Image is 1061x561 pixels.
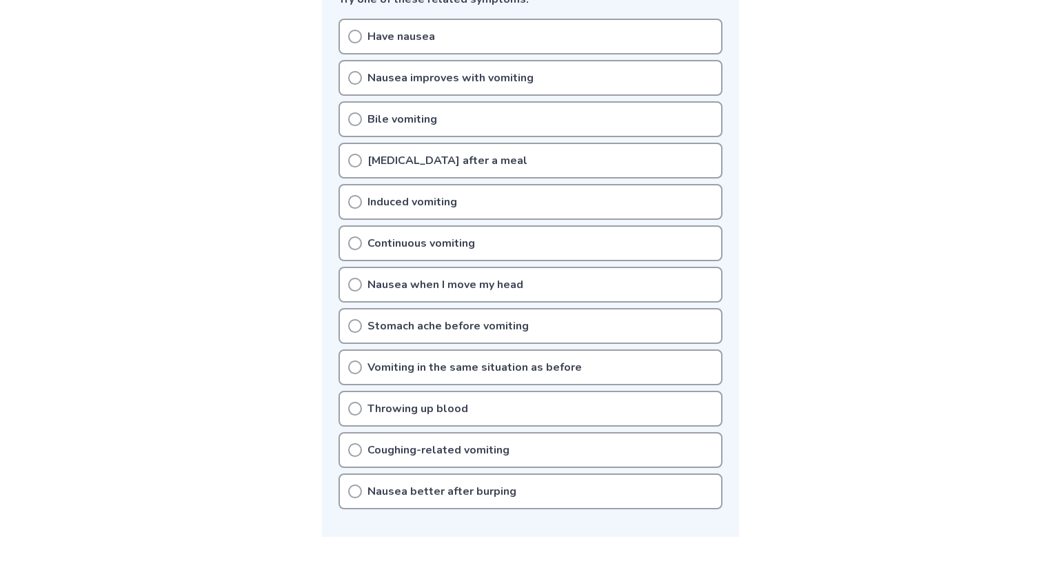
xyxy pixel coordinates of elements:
p: Stomach ache before vomiting [367,318,529,334]
p: Bile vomiting [367,111,437,127]
p: Nausea better after burping [367,483,516,500]
p: Vomiting in the same situation as before [367,359,582,376]
p: Nausea when I move my head [367,276,523,293]
p: [MEDICAL_DATA] after a meal [367,152,527,169]
p: Nausea improves with vomiting [367,70,534,86]
p: Throwing up blood [367,400,468,417]
p: Continuous vomiting [367,235,475,252]
p: Induced vomiting [367,194,457,210]
p: Have nausea [367,28,435,45]
p: Coughing-related vomiting [367,442,509,458]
